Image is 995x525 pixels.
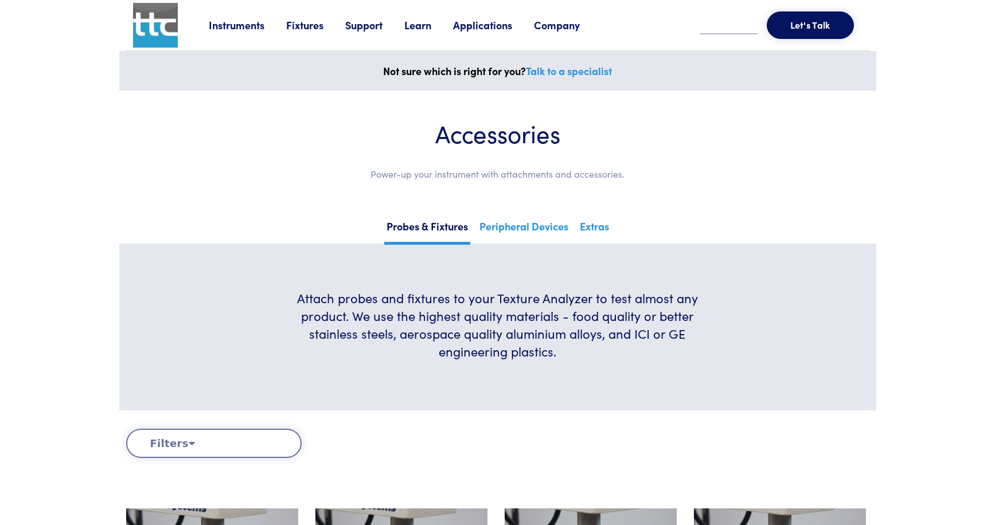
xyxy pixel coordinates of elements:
a: Learn [404,18,453,32]
button: Filters [126,429,302,458]
h6: Attach probes and fixtures to your Texture Analyzer to test almost any product. We use the highes... [283,289,712,360]
a: Fixtures [286,18,345,32]
a: Support [345,18,404,32]
p: Not sure which is right for you? [126,62,869,80]
a: Talk to a specialist [526,64,612,78]
a: Probes & Fixtures [384,217,470,245]
img: ttc_logo_1x1_v1.0.png [133,3,178,48]
p: Power-up your instrument with attachments and accessories. [154,167,842,182]
button: Let's Talk [767,11,854,39]
a: Peripheral Devices [477,217,571,242]
a: Extras [578,217,611,242]
a: Company [534,18,602,32]
a: Instruments [209,18,286,32]
a: Applications [453,18,534,32]
h1: Accessories [154,118,842,148]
